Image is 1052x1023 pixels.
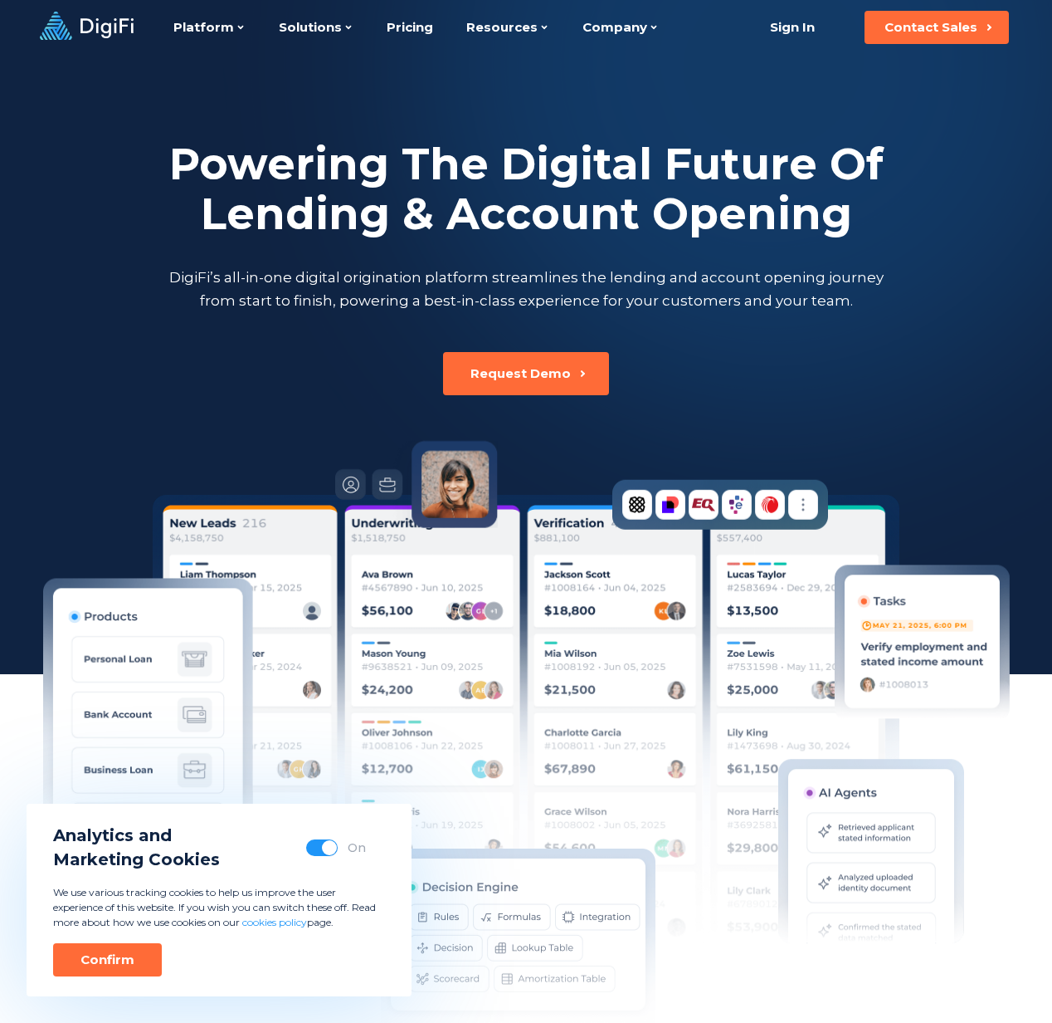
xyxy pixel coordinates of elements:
p: We use various tracking cookies to help us improve the user experience of this website. If you wi... [53,885,385,930]
a: cookies policy [242,916,307,928]
p: DigiFi’s all-in-one digital origination platform streamlines the lending and account opening jour... [165,266,887,312]
div: Confirm [80,952,134,968]
button: Confirm [53,943,162,976]
button: Request Demo [443,352,609,395]
span: Analytics and [53,824,220,848]
div: Contact Sales [884,19,977,36]
div: On [348,839,366,856]
button: Contact Sales [864,11,1009,44]
div: Request Demo [470,365,571,382]
h2: Powering The Digital Future Of Lending & Account Opening [165,139,887,239]
a: Sign In [749,11,835,44]
img: Cards list [153,495,899,968]
span: Marketing Cookies [53,848,220,872]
